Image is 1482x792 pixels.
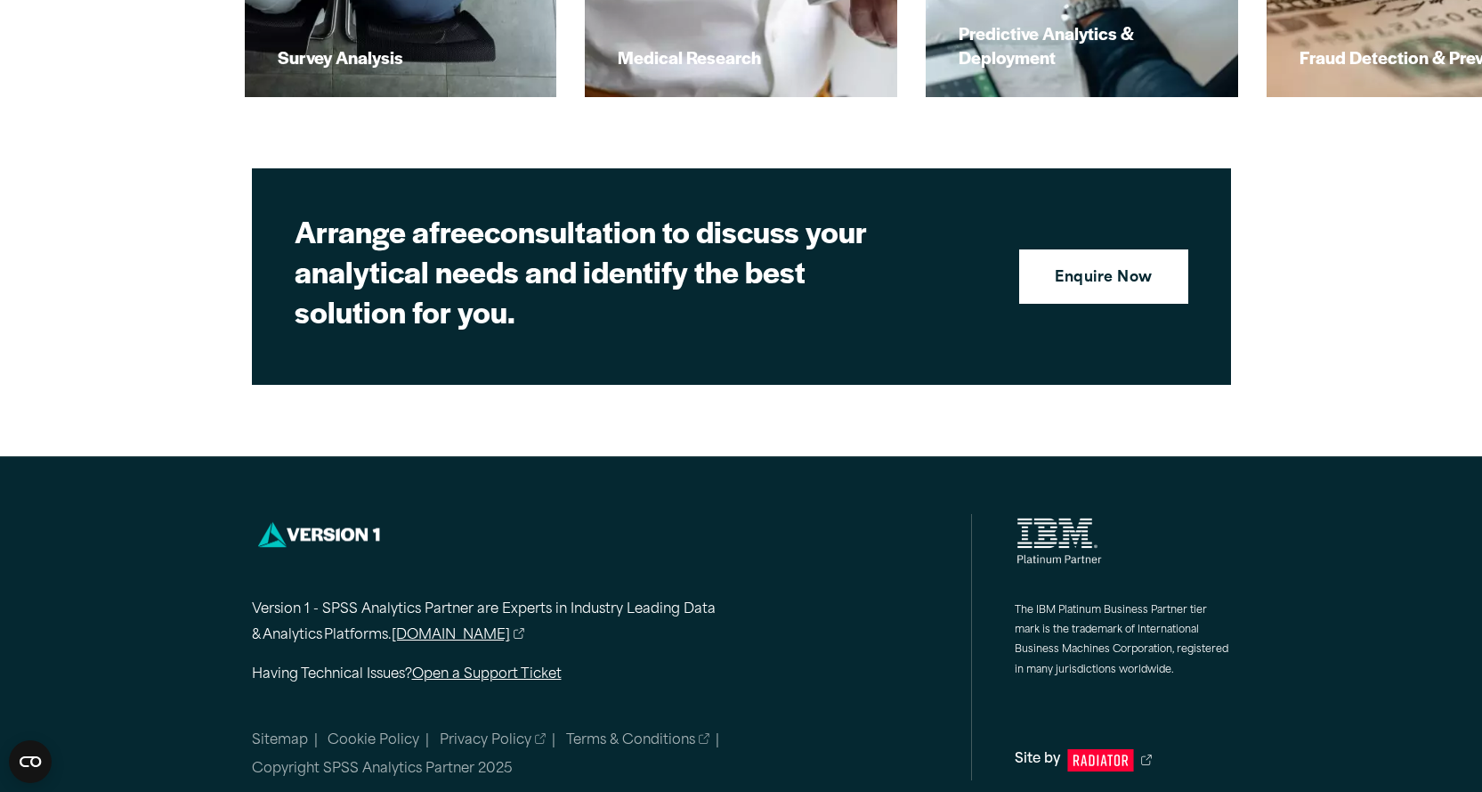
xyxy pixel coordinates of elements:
span: Site by [1015,747,1060,773]
nav: Minor links within the footer [252,731,971,780]
h2: Arrange a consultation to discuss your analytical needs and identify the best solution for you. [295,211,918,331]
p: The IBM Platinum Business Partner tier mark is the trademark of International Business Machines C... [1015,601,1231,682]
a: Cookie Policy [328,734,419,747]
h3: Medical Research [618,45,869,69]
span: Copyright SPSS Analytics Partner 2025 [252,763,513,776]
strong: free [429,209,484,252]
a: Site by Radiator Digital [1015,747,1231,773]
a: Enquire Now [1019,249,1187,305]
p: Version 1 - SPSS Analytics Partner are Experts in Industry Leading Data & Analytics Platforms. [252,598,786,649]
a: Privacy Policy [440,731,547,752]
button: Open CMP widget [9,740,52,783]
a: Open a Support Ticket [412,668,562,682]
strong: Enquire Now [1055,267,1152,290]
a: [DOMAIN_NAME] [392,624,525,649]
a: Sitemap [252,734,308,747]
p: Having Technical Issues? [252,663,786,689]
h3: Survey Analysis [278,45,529,69]
h3: Predictive Analytics & Deployment [959,21,1210,69]
a: Terms & Conditions [566,731,710,752]
svg: Radiator Digital [1067,749,1134,772]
